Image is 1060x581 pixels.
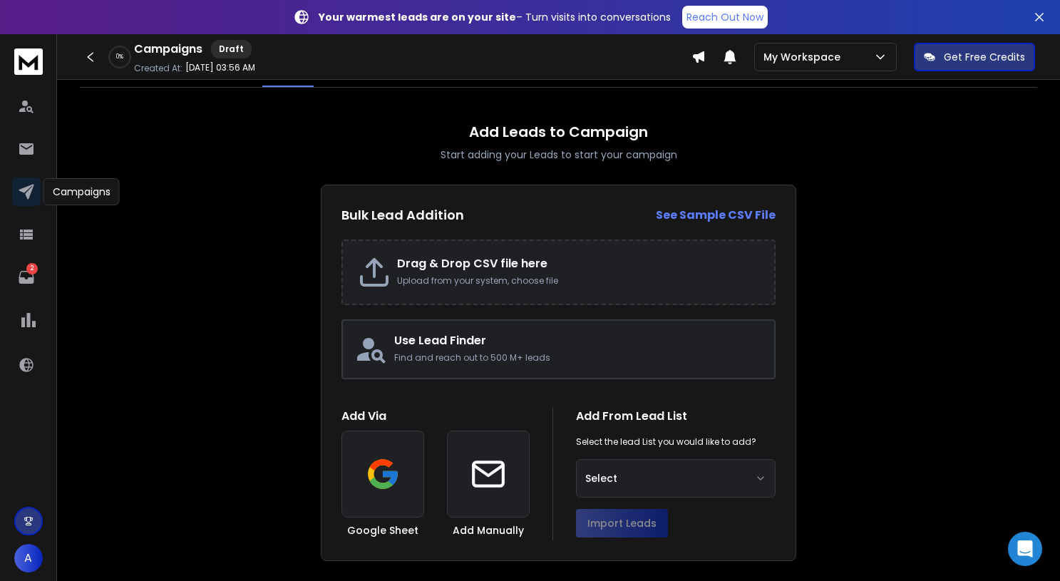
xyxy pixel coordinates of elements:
[134,41,202,58] h1: Campaigns
[944,50,1025,64] p: Get Free Credits
[576,408,776,425] h1: Add From Lead List
[394,332,763,349] h2: Use Lead Finder
[585,471,617,485] span: Select
[319,10,516,24] strong: Your warmest leads are on your site
[14,544,43,572] button: A
[26,263,38,274] p: 2
[469,122,648,142] h1: Add Leads to Campaign
[341,408,530,425] h1: Add Via
[656,207,776,223] strong: See Sample CSV File
[43,178,120,205] div: Campaigns
[453,523,524,538] h3: Add Manually
[347,523,418,538] h3: Google Sheet
[397,255,760,272] h2: Drag & Drop CSV file here
[763,50,846,64] p: My Workspace
[211,40,252,58] div: Draft
[341,205,464,225] h2: Bulk Lead Addition
[12,263,41,292] a: 2
[134,63,182,74] p: Created At:
[441,148,677,162] p: Start adding your Leads to start your campaign
[682,6,768,29] a: Reach Out Now
[686,10,763,24] p: Reach Out Now
[576,436,756,448] p: Select the lead List you would like to add?
[397,275,760,287] p: Upload from your system, choose file
[116,53,123,61] p: 0 %
[319,10,671,24] p: – Turn visits into conversations
[14,48,43,75] img: logo
[1008,532,1042,566] div: Open Intercom Messenger
[914,43,1035,71] button: Get Free Credits
[185,62,255,73] p: [DATE] 03:56 AM
[656,207,776,224] a: See Sample CSV File
[394,352,763,364] p: Find and reach out to 500 M+ leads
